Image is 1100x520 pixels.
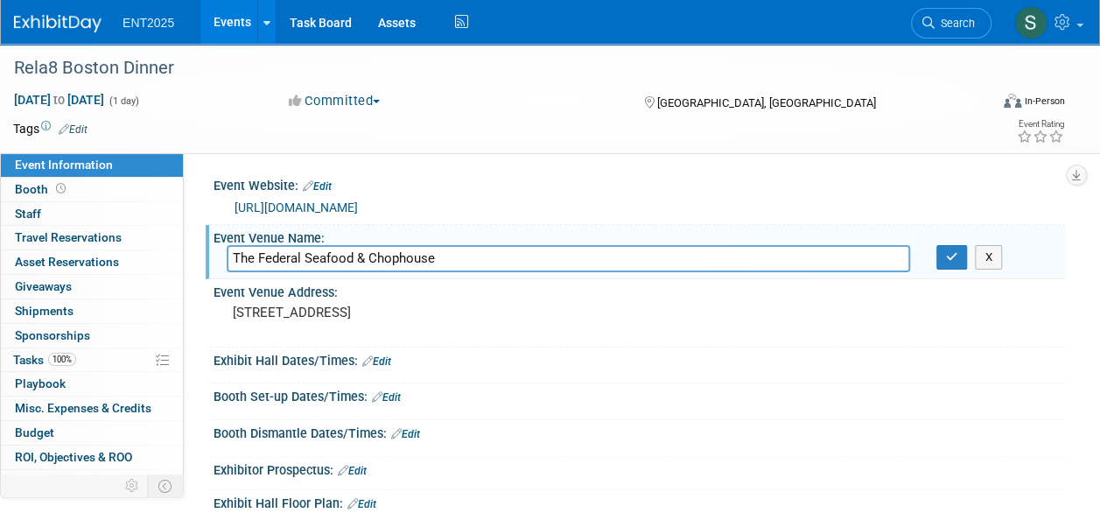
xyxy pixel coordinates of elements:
a: Shipments [1,299,183,323]
a: Edit [59,123,88,136]
span: Playbook [15,376,66,390]
span: 2 [89,474,102,488]
div: Booth Set-up Dates/Times: [214,383,1065,406]
span: Giveaways [15,279,72,293]
span: Tasks [13,353,76,367]
div: Rela8 Boston Dinner [8,53,975,84]
span: 100% [48,353,76,366]
span: [DATE] [DATE] [13,92,105,108]
a: Edit [362,355,391,368]
a: Travel Reservations [1,226,183,249]
a: Tasks100% [1,348,183,372]
span: Staff [15,207,41,221]
div: Event Website: [214,172,1065,195]
a: [URL][DOMAIN_NAME] [235,200,358,214]
span: to [51,93,67,107]
img: ExhibitDay [14,15,102,32]
div: Event Venue Name: [214,225,1065,247]
span: Shipments [15,304,74,318]
a: Asset Reservations [1,250,183,274]
td: Toggle Event Tabs [148,474,184,497]
a: Search [911,8,991,39]
span: (1 day) [108,95,139,107]
div: Exhibit Hall Dates/Times: [214,348,1065,370]
a: Budget [1,421,183,445]
a: Misc. Expenses & Credits [1,397,183,420]
span: Budget [15,425,54,439]
a: Event Information [1,153,183,177]
a: Sponsorships [1,324,183,348]
div: Event Venue Address: [214,279,1065,301]
td: Tags [13,120,88,137]
a: Edit [303,180,332,193]
a: Giveaways [1,275,183,299]
div: Exhibit Hall Floor Plan: [214,490,1065,513]
span: Event Information [15,158,113,172]
a: Edit [372,391,401,404]
span: [GEOGRAPHIC_DATA], [GEOGRAPHIC_DATA] [657,96,876,109]
span: Travel Reservations [15,230,122,244]
div: Event Format [912,91,1065,117]
span: Booth not reserved yet [53,182,69,195]
a: Attachments2 [1,470,183,494]
span: Sponsorships [15,328,90,342]
a: Staff [1,202,183,226]
a: Edit [391,428,420,440]
span: ENT2025 [123,16,174,30]
button: X [975,245,1002,270]
a: Playbook [1,372,183,396]
span: Asset Reservations [15,255,119,269]
a: ROI, Objectives & ROO [1,446,183,469]
div: In-Person [1024,95,1065,108]
img: Stephanie Silva [1014,6,1047,39]
div: Event Rating [1017,120,1064,129]
div: Exhibitor Prospectus: [214,457,1065,480]
span: Booth [15,182,69,196]
pre: [STREET_ADDRESS] [233,305,549,320]
span: ROI, Objectives & ROO [15,450,132,464]
a: Edit [338,465,367,477]
button: Committed [283,92,387,110]
img: Format-Inperson.png [1004,94,1021,108]
a: Edit [347,498,376,510]
a: Booth [1,178,183,201]
span: Search [935,17,975,30]
td: Personalize Event Tab Strip [117,474,148,497]
span: Misc. Expenses & Credits [15,401,151,415]
span: Attachments [15,474,102,488]
div: Booth Dismantle Dates/Times: [214,420,1065,443]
